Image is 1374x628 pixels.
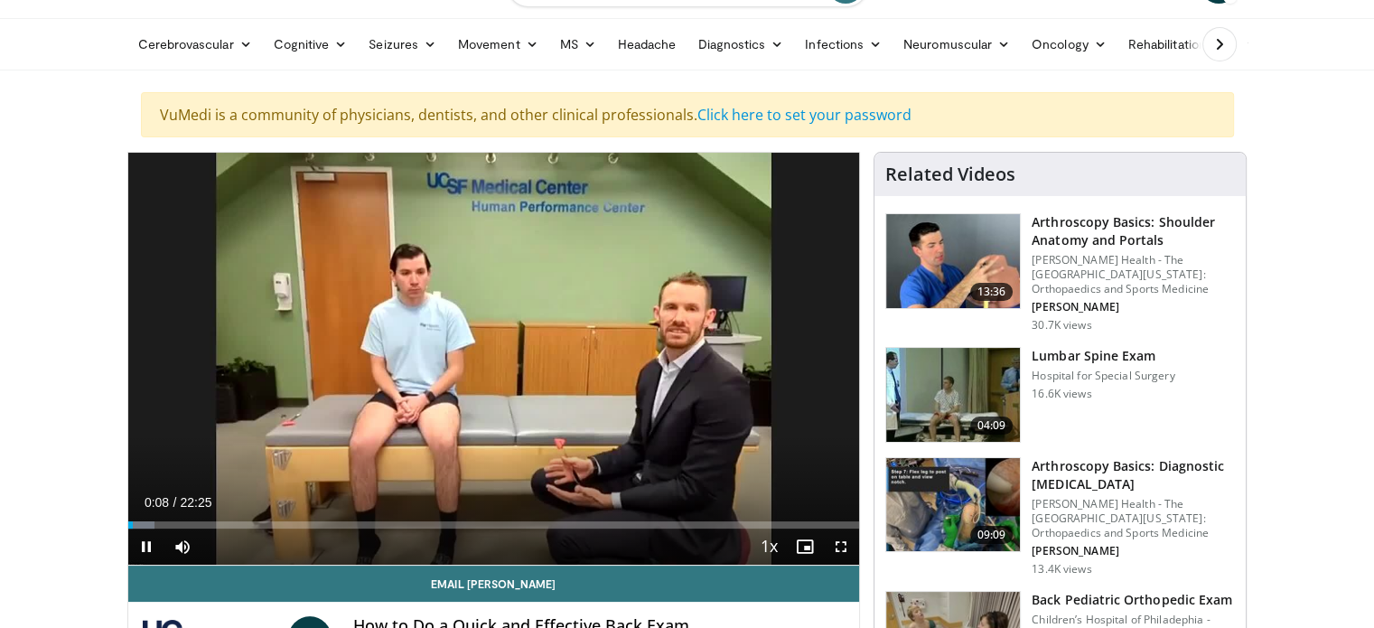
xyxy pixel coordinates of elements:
[263,26,359,62] a: Cognitive
[885,164,1015,185] h4: Related Videos
[145,495,169,510] span: 0:08
[885,457,1235,576] a: 09:09 Arthroscopy Basics: Diagnostic [MEDICAL_DATA] [PERSON_NAME] Health - The [GEOGRAPHIC_DATA][...
[1032,369,1174,383] p: Hospital for Special Surgery
[885,213,1235,333] a: 13:36 Arthroscopy Basics: Shoulder Anatomy and Portals [PERSON_NAME] Health - The [GEOGRAPHIC_DAT...
[787,529,823,565] button: Enable picture-in-picture mode
[1117,26,1217,62] a: Rehabilitation
[127,26,263,62] a: Cerebrovascular
[128,153,860,566] video-js: Video Player
[447,26,549,62] a: Movement
[358,26,447,62] a: Seizures
[1032,253,1235,296] p: [PERSON_NAME] Health - The [GEOGRAPHIC_DATA][US_STATE]: Orthopaedics and Sports Medicine
[141,92,1234,137] div: VuMedi is a community of physicians, dentists, and other clinical professionals.
[970,283,1014,301] span: 13:36
[886,348,1020,442] img: 9943_3.png.150x105_q85_crop-smart_upscale.jpg
[1021,26,1117,62] a: Oncology
[128,566,860,602] a: Email [PERSON_NAME]
[1032,347,1174,365] h3: Lumbar Spine Exam
[751,529,787,565] button: Playback Rate
[893,26,1021,62] a: Neuromuscular
[173,495,177,510] span: /
[794,26,893,62] a: Infections
[697,105,911,125] a: Click here to set your password
[549,26,607,62] a: MS
[1032,497,1235,540] p: [PERSON_NAME] Health - The [GEOGRAPHIC_DATA][US_STATE]: Orthopaedics and Sports Medicine
[687,26,794,62] a: Diagnostics
[128,529,164,565] button: Pause
[823,529,859,565] button: Fullscreen
[970,526,1014,544] span: 09:09
[1032,544,1235,558] p: [PERSON_NAME]
[886,458,1020,552] img: 80b9674e-700f-42d5-95ff-2772df9e177e.jpeg.150x105_q85_crop-smart_upscale.jpg
[1032,300,1235,314] p: [PERSON_NAME]
[180,495,211,510] span: 22:25
[164,529,201,565] button: Mute
[970,417,1014,435] span: 04:09
[886,214,1020,308] img: 9534a039-0eaa-4167-96cf-d5be049a70d8.150x105_q85_crop-smart_upscale.jpg
[1032,318,1091,333] p: 30.7K views
[607,26,687,62] a: Headache
[128,521,860,529] div: Progress Bar
[1032,562,1091,576] p: 13.4K views
[1032,213,1235,249] h3: Arthroscopy Basics: Shoulder Anatomy and Portals
[1032,457,1235,493] h3: Arthroscopy Basics: Diagnostic [MEDICAL_DATA]
[885,347,1235,443] a: 04:09 Lumbar Spine Exam Hospital for Special Surgery 16.6K views
[1032,591,1235,609] h3: Back Pediatric Orthopedic Exam
[1032,387,1091,401] p: 16.6K views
